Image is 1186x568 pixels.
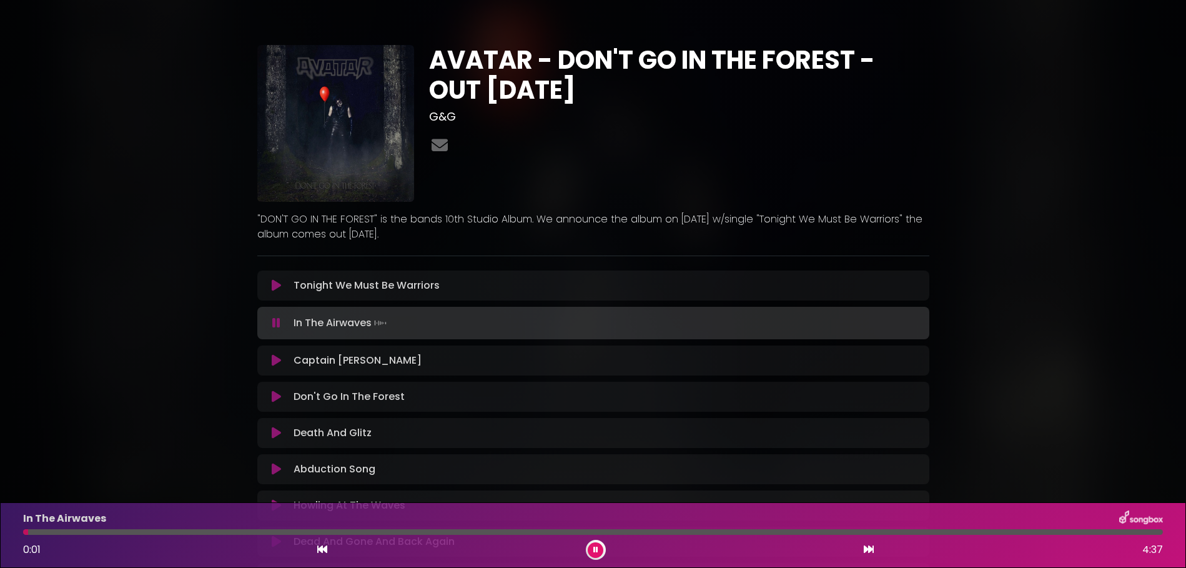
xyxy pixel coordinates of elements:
img: waveform4.gif [372,314,389,332]
p: Don't Go In The Forest [294,389,405,404]
p: Captain [PERSON_NAME] [294,353,422,368]
p: Abduction Song [294,462,375,477]
h3: G&G [429,110,929,124]
p: Tonight We Must Be Warriors [294,278,440,293]
p: "DON'T GO IN THE FOREST" is the bands 10th Studio Album. We announce the album on [DATE] w/single... [257,212,929,242]
p: In The Airwaves [294,314,389,332]
p: Death And Glitz [294,426,372,441]
span: 4:37 [1142,542,1163,557]
p: In The Airwaves [23,511,106,526]
img: songbox-logo-white.png [1119,511,1163,527]
span: 0:01 [23,542,41,557]
h1: AVATAR - DON'T GO IN THE FOREST - OUT [DATE] [429,45,929,105]
p: Howling At The Waves [294,498,405,513]
img: F2dxkizfSxmxPj36bnub [257,45,414,202]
